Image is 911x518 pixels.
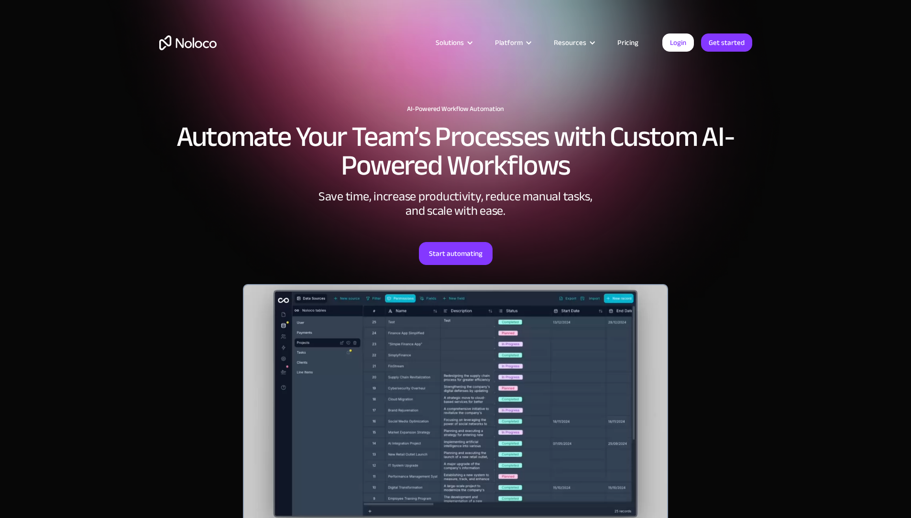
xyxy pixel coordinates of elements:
[424,36,483,49] div: Solutions
[495,36,523,49] div: Platform
[312,189,599,218] div: Save time, increase productivity, reduce manual tasks, and scale with ease.
[159,122,752,180] h2: Automate Your Team’s Processes with Custom AI-Powered Workflows
[701,33,752,52] a: Get started
[483,36,542,49] div: Platform
[605,36,650,49] a: Pricing
[159,35,217,50] a: home
[542,36,605,49] div: Resources
[159,105,752,113] h1: AI-Powered Workflow Automation
[662,33,694,52] a: Login
[419,242,493,265] a: Start automating
[436,36,464,49] div: Solutions
[554,36,586,49] div: Resources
